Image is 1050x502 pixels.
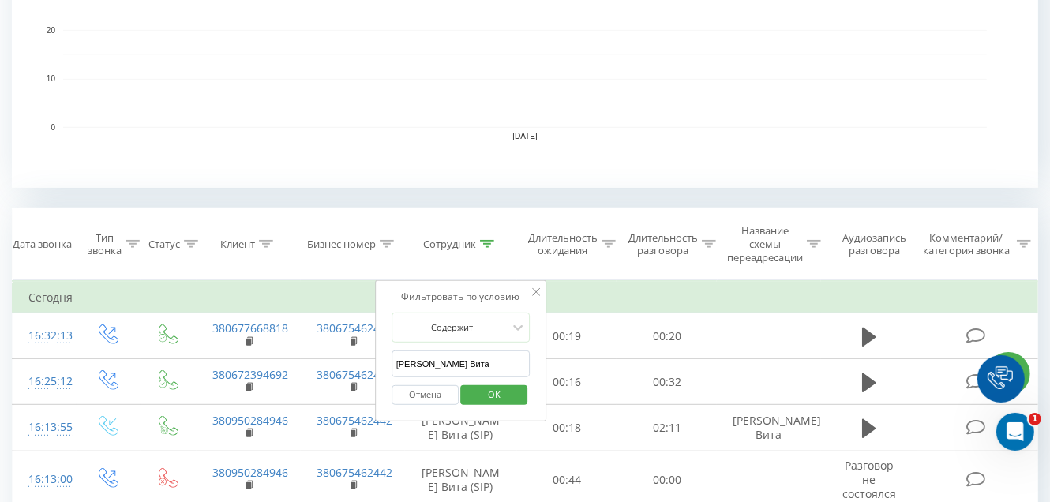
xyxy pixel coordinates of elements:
a: 380675462442 [317,367,392,382]
td: 00:18 [517,405,617,451]
a: 380675462442 [317,465,392,480]
td: 02:11 [617,405,717,451]
a: 380672394692 [212,367,288,382]
a: 380675462442 [317,320,392,335]
span: 1 [1029,413,1041,425]
span: Разговор не состоялся [842,458,896,501]
text: 0 [51,123,55,132]
div: Дата звонка [13,238,72,251]
div: Длительность разговора [628,231,698,258]
div: Фильтровать по условию [392,289,531,305]
div: Бизнес номер [307,238,376,251]
div: Аудиозапись разговора [835,231,913,258]
a: 380675462442 [317,413,392,428]
td: 00:16 [517,359,617,405]
td: 00:32 [617,359,717,405]
button: OK [461,385,528,405]
div: 16:32:13 [28,320,61,351]
a: 380950284946 [212,465,288,480]
div: Тип звонка [88,231,122,258]
input: Введите значение [392,350,531,378]
text: 20 [47,26,56,35]
td: 00:19 [517,313,617,359]
div: 16:13:00 [28,464,61,495]
text: [DATE] [512,133,538,141]
div: Название схемы переадресации [727,224,803,264]
button: Отмена [392,385,459,405]
div: Комментарий/категория звонка [921,231,1013,258]
a: 380677668818 [212,320,288,335]
td: 00:20 [617,313,717,359]
div: 16:13:55 [28,412,61,443]
td: [PERSON_NAME] Вита (SIP) [405,405,517,451]
div: Длительность ожидания [528,231,598,258]
iframe: Intercom live chat [996,413,1034,451]
div: Статус [148,238,180,251]
a: 380950284946 [212,413,288,428]
div: 16:25:12 [28,366,61,397]
td: Сегодня [13,282,1038,313]
div: Клиент [220,238,255,251]
div: Сотрудник [423,238,476,251]
span: OK [472,382,516,406]
td: [PERSON_NAME] Вита [717,405,821,451]
text: 10 [47,75,56,84]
